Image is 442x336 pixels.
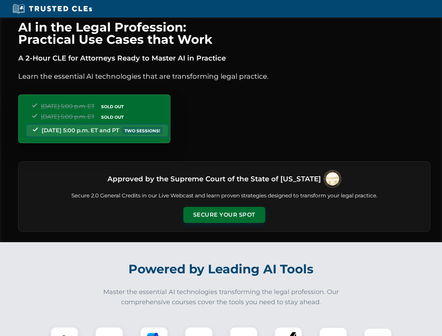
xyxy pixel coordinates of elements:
[324,170,341,188] img: Supreme Court of Ohio
[18,21,430,45] h1: AI in the Legal Profession: Practical Use Cases that Work
[183,207,265,223] button: Secure Your Spot
[41,103,94,110] span: [DATE] 5:00 p.m. ET
[41,113,94,120] span: [DATE] 5:00 p.m. ET
[27,192,422,200] p: Secure 2.0 General Credits in our Live Webcast and learn proven strategies designed to transform ...
[99,103,126,110] span: SOLD OUT
[18,71,430,82] p: Learn the essential AI technologies that are transforming legal practice.
[99,113,126,121] span: SOLD OUT
[99,287,344,307] p: Master the essential AI technologies transforming the legal profession. Our comprehensive courses...
[27,257,415,281] h2: Powered by Leading AI Tools
[107,173,321,185] h3: Approved by the Supreme Court of the State of [US_STATE]
[10,3,94,14] img: Trusted CLEs
[18,52,430,64] p: A 2-Hour CLE for Attorneys Ready to Master AI in Practice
